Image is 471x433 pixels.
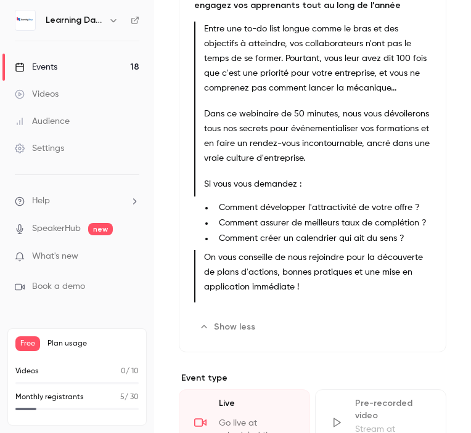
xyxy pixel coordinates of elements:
span: 0 [121,368,126,375]
div: Live [219,397,295,416]
li: Comment assurer de meilleurs taux de complétion ? [214,217,431,230]
h6: Learning Days [46,14,104,26]
div: Settings [15,142,64,155]
p: / 10 [121,366,139,377]
p: Event type [179,372,446,384]
a: SpeakerHub [32,222,81,235]
button: Show less [194,317,263,337]
li: Comment créer un calendrier qui ait du sens ? [214,232,431,245]
p: Videos [15,366,39,377]
p: Monthly registrants [15,392,84,403]
div: Videos [15,88,59,100]
iframe: Noticeable Trigger [125,251,139,262]
p: Dans ce webinaire de 50 minutes, nous vous dévoilerons tous nos secrets pour événementialiser vos... [204,107,431,166]
p: On vous conseille de nous rejoindre pour la découverte de plans d'actions, bonnes pratiques et un... [204,250,431,294]
span: Book a demo [32,280,85,293]
span: What's new [32,250,78,263]
div: Pre-recorded video [355,397,431,422]
p: / 30 [120,392,139,403]
li: help-dropdown-opener [15,195,139,208]
span: Help [32,195,50,208]
p: Si vous vous demandez : [204,177,431,192]
li: Comment développer l'attractivité de votre offre ? [214,201,431,214]
p: Entre une to-do list longue comme le bras et des objectifs à atteindre, vos collaborateurs n'ont ... [204,22,431,95]
span: 5 [120,394,125,401]
span: Plan usage [47,339,139,349]
div: Audience [15,115,70,127]
span: new [88,223,113,235]
img: Learning Days [15,10,35,30]
div: Events [15,61,57,73]
span: Free [15,336,40,351]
